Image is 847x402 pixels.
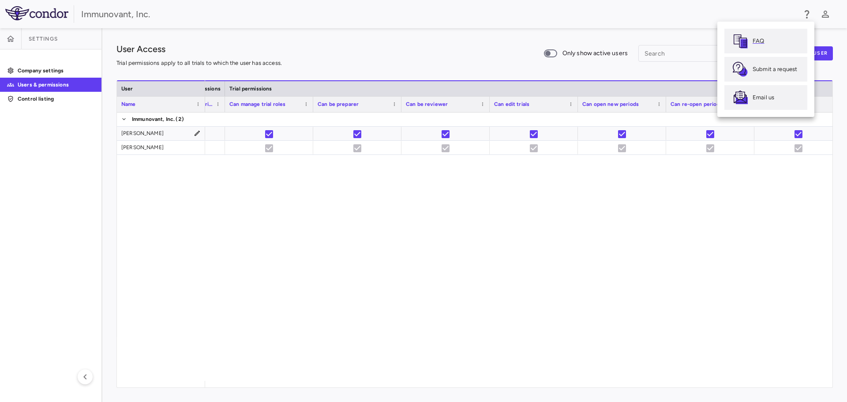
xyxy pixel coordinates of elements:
a: Email us [724,85,807,110]
a: Submit a request [724,57,807,82]
a: FAQ [724,29,807,53]
p: FAQ [753,37,764,45]
p: Email us [753,94,774,101]
p: Submit a request [753,65,797,73]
